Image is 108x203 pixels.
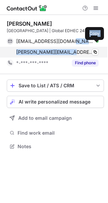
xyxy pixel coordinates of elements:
[7,4,47,12] img: ContactOut v5.3.10
[72,60,99,66] button: Reveal Button
[16,38,93,44] span: [EMAIL_ADDRESS][DOMAIN_NAME]
[18,115,72,121] span: Add to email campaign
[7,28,104,34] div: [GEOGRAPHIC_DATA] | Global EDHEC 24'
[18,130,101,136] span: Find work email
[7,128,104,138] button: Find work email
[7,96,104,108] button: AI write personalized message
[18,143,101,150] span: Notes
[7,142,104,151] button: Notes
[7,20,52,27] div: [PERSON_NAME]
[7,80,104,92] button: save-profile-one-click
[19,99,90,105] span: AI write personalized message
[19,83,92,88] div: Save to List / ATS / CRM
[7,112,104,124] button: Add to email campaign
[16,49,93,55] span: [PERSON_NAME][EMAIL_ADDRESS][PERSON_NAME][DOMAIN_NAME]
